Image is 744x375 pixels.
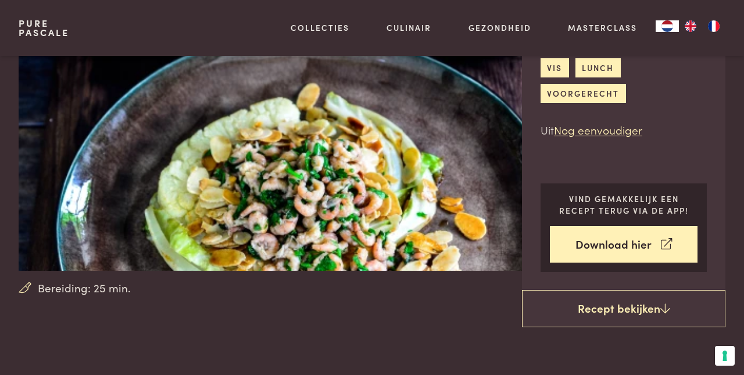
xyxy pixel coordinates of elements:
[541,84,626,103] a: voorgerecht
[554,122,642,137] a: Nog eenvoudiger
[291,22,349,34] a: Collecties
[702,20,725,32] a: FR
[679,20,725,32] ul: Language list
[468,22,531,34] a: Gezondheid
[541,58,569,77] a: vis
[38,280,131,296] span: Bereiding: 25 min.
[656,20,725,32] aside: Language selected: Nederlands
[550,193,698,217] p: Vind gemakkelijk een recept terug via de app!
[550,226,698,263] a: Download hier
[541,122,707,139] p: Uit
[575,58,621,77] a: lunch
[522,290,725,327] a: Recept bekijken
[715,346,735,366] button: Uw voorkeuren voor toestemming voor trackingtechnologieën
[656,20,679,32] div: Language
[679,20,702,32] a: EN
[387,22,431,34] a: Culinair
[19,19,69,37] a: PurePascale
[656,20,679,32] a: NL
[568,22,637,34] a: Masterclass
